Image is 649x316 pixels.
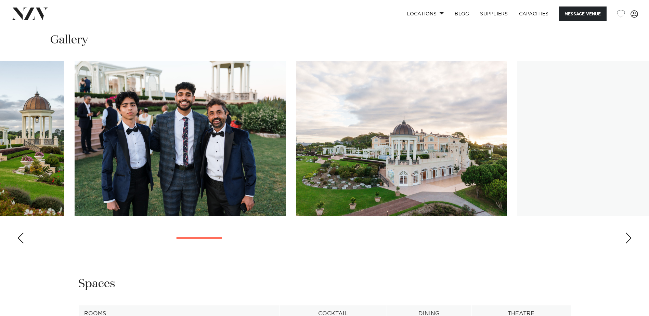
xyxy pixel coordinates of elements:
swiper-slide: 9 / 30 [296,61,507,216]
button: Message Venue [559,6,607,21]
a: Capacities [514,6,554,21]
img: nzv-logo.png [11,8,48,20]
h2: Gallery [50,32,88,48]
a: Locations [401,6,449,21]
a: BLOG [449,6,475,21]
h2: Spaces [78,276,115,292]
swiper-slide: 8 / 30 [75,61,286,216]
a: SUPPLIERS [475,6,513,21]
